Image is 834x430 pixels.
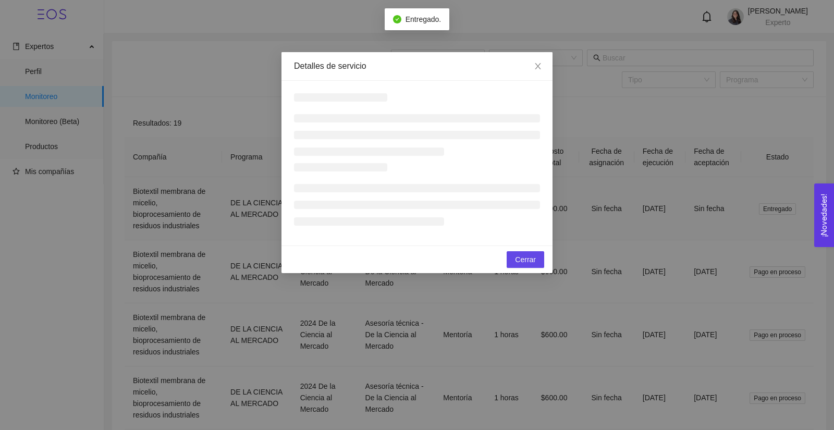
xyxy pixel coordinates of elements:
[515,254,536,265] span: Cerrar
[294,60,540,72] div: Detalles de servicio
[814,183,834,247] button: Open Feedback Widget
[393,15,401,23] span: check-circle
[534,62,542,70] span: close
[523,52,553,81] button: Close
[507,251,544,268] button: Cerrar
[406,15,441,23] span: Entregado.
